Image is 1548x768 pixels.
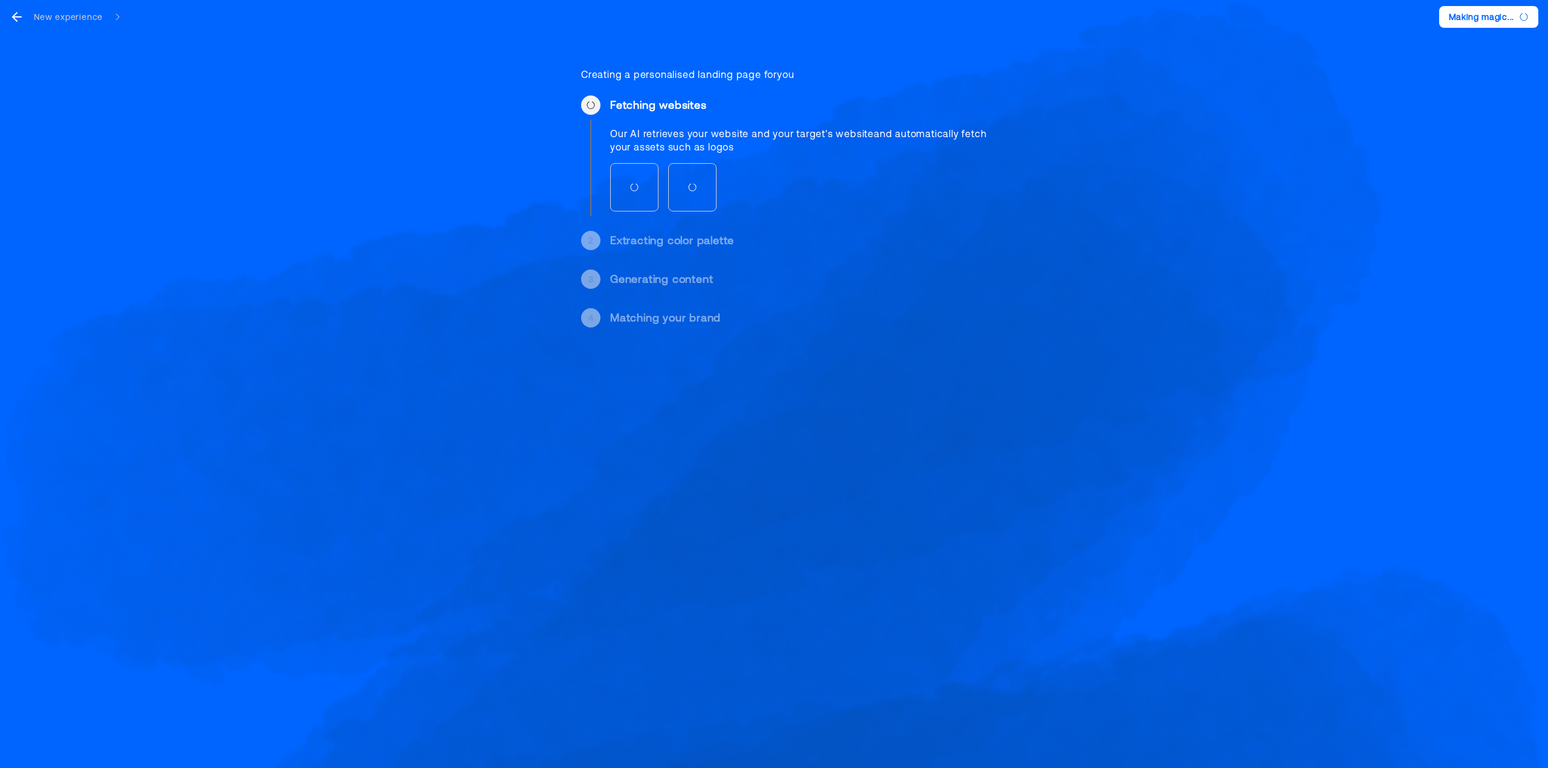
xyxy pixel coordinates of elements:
div: 3 [588,273,594,285]
div: 2 [588,234,593,247]
button: Making magic... [1439,6,1539,28]
div: Our AI retrieves your website and your target's website and automatically fetch your assets such ... [610,127,1001,153]
div: Matching your brand [610,311,1001,325]
div: Generating content [610,272,1001,286]
div: Fetching websites [610,98,1001,112]
div: New experience [34,11,103,23]
div: 4 [588,312,594,324]
div: Extracting color palette [610,233,1001,248]
svg: go back [10,10,24,24]
div: Creating a personalised landing page for you [581,68,1001,81]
